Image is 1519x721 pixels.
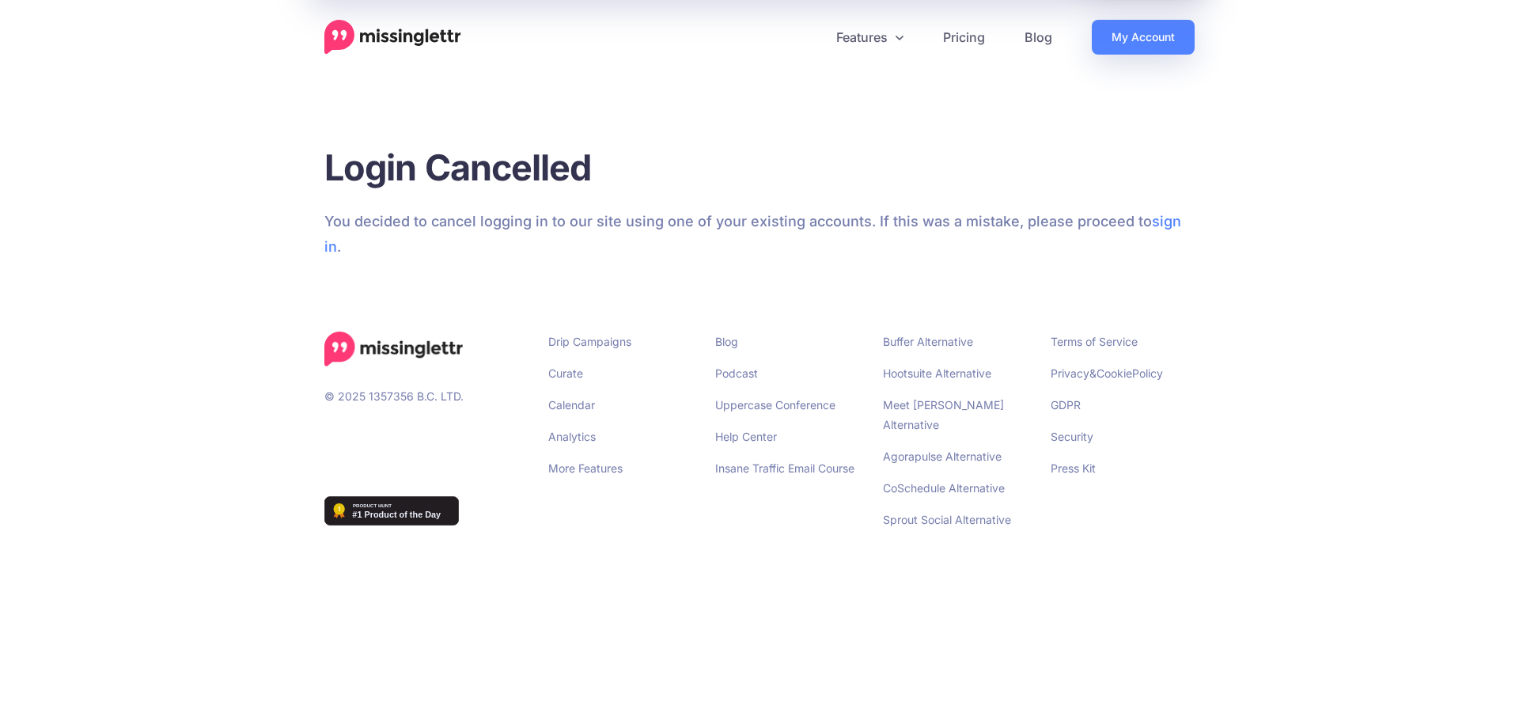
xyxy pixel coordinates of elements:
a: Sprout Social Alternative [883,513,1011,526]
a: CoSchedule Alternative [883,481,1005,495]
a: Podcast [715,366,758,380]
img: Missinglettr - Social Media Marketing for content focused teams | Product Hunt [324,496,459,526]
a: Hootsuite Alternative [883,366,991,380]
a: More Features [548,461,623,475]
a: Privacy [1051,366,1089,380]
a: Agorapulse Alternative [883,450,1002,463]
a: Drip Campaigns [548,335,631,348]
a: Press Kit [1051,461,1096,475]
a: Blog [1005,20,1072,55]
a: Pricing [923,20,1005,55]
a: Curate [548,366,583,380]
a: Security [1051,430,1093,443]
a: Insane Traffic Email Course [715,461,854,475]
a: Buffer Alternative [883,335,973,348]
li: & Policy [1051,363,1195,383]
a: GDPR [1051,398,1081,412]
h1: Login Cancelled [324,146,1195,189]
a: Help Center [715,430,777,443]
a: Blog [715,335,738,348]
a: Cookie [1097,366,1132,380]
a: Meet [PERSON_NAME] Alternative [883,398,1004,431]
div: © 2025 1357356 B.C. LTD. [313,332,536,541]
p: You decided to cancel logging in to our site using one of your existing accounts. If this was a m... [324,209,1195,260]
a: Terms of Service [1051,335,1138,348]
a: Uppercase Conference [715,398,835,412]
a: Features [816,20,923,55]
a: Analytics [548,430,596,443]
a: Calendar [548,398,595,412]
a: My Account [1092,20,1195,55]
